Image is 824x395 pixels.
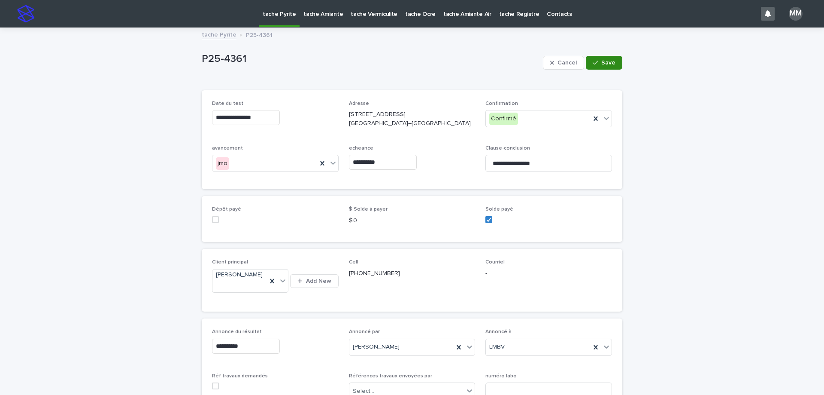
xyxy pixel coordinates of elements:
span: Annoncé à [485,329,512,334]
p: [PHONE_NUMBER] [349,269,476,278]
span: Confirmation [485,101,518,106]
button: Add New [290,274,338,288]
span: avancement [212,146,243,151]
span: [PERSON_NAME] [216,270,263,279]
span: numéro labo [485,374,517,379]
button: Cancel [543,56,584,70]
img: stacker-logo-s-only.png [17,5,34,22]
p: - [485,269,612,278]
div: MM [789,7,803,21]
p: $ 0 [349,216,476,225]
span: Date du test [212,101,243,106]
span: Adresse [349,101,369,106]
div: Confirmé [489,113,518,125]
span: $ Solde à payer [349,207,388,212]
span: Réf travaux demandés [212,374,268,379]
div: jmo [216,157,229,170]
span: Add New [306,278,331,284]
p: [STREET_ADDRESS] [GEOGRAPHIC_DATA]–[GEOGRAPHIC_DATA] [349,110,476,128]
button: Save [586,56,622,70]
span: Clause-conclusion [485,146,530,151]
span: Courriel [485,260,505,265]
span: [PERSON_NAME] [353,343,400,352]
span: Cancel [557,60,577,66]
span: Annonce du résultat [212,329,262,334]
span: Références travaux envoyées par [349,374,432,379]
p: P25-4361 [246,30,273,39]
span: Solde payé [485,207,513,212]
span: Annoncé par [349,329,380,334]
a: tache Pyrite [202,29,236,39]
span: Cell [349,260,358,265]
span: LMBV [489,343,505,352]
span: Save [601,60,615,66]
p: P25-4361 [202,53,539,65]
span: echeance [349,146,373,151]
span: Client principal [212,260,248,265]
span: Dépôt payé [212,207,241,212]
